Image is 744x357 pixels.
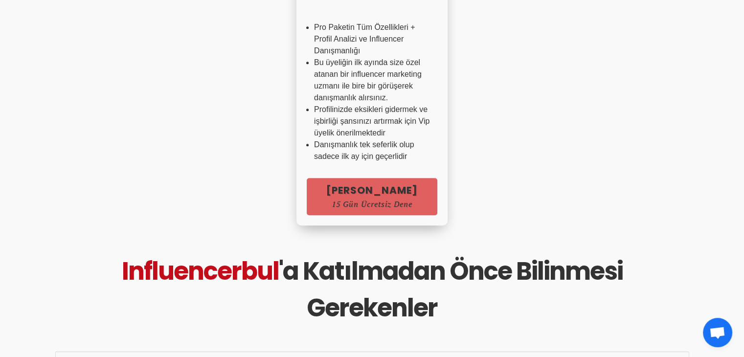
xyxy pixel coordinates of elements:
li: Pro Paketin Tüm Özellikleri + Profil Analizi ve Influencer Danışmanlığı [314,22,430,57]
a: Açık sohbet [703,318,732,347]
span: 15 Gün Ücretsiz Dene [326,200,418,208]
a: [PERSON_NAME]15 Gün Ücretsiz Dene [307,178,437,215]
span: Influencerbul [122,254,279,289]
li: Danışmanlık tek seferlik olup sadece ilk ay için geçerlidir [314,139,430,162]
li: Profilinizde eksikleri gidermek ve işbirliği şansınızı artırmak için Vip üyelik önerilmektedir [314,104,430,139]
h1: 'a Katılmadan Önce Bilinmesi Gerekenler [61,253,683,327]
li: Bu üyeliğin ilk ayında size özel atanan bir influencer marketing uzmanı ile bire bir görüşerek da... [314,57,430,104]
